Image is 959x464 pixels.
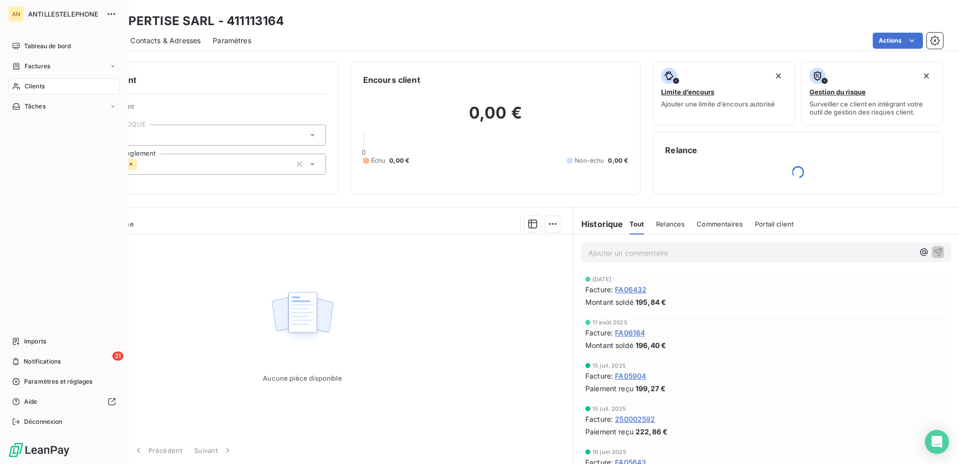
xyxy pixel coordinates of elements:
span: 15 juil. 2025 [592,406,626,412]
span: Commentaires [697,220,743,228]
img: Empty state [270,286,335,349]
span: Limite d’encours [661,88,714,96]
span: 0,00 € [389,156,409,165]
span: Aucune pièce disponible [263,374,342,382]
span: Imports [24,337,46,346]
span: 21 [112,352,123,361]
h3: MG EXPERTISE SARL - 411113164 [88,12,284,30]
span: Gestion du risque [810,88,866,96]
span: Clients [25,82,45,91]
span: 199,27 € [635,383,666,394]
span: Montant soldé [585,340,633,351]
span: FA05904 [615,371,646,381]
span: Relances [656,220,685,228]
h6: Encours client [363,74,420,86]
span: Tout [629,220,645,228]
span: Factures [25,62,50,71]
button: Précédent [127,440,188,461]
span: Échu [371,156,386,165]
h2: 0,00 € [363,103,628,133]
span: Paiement reçu [585,383,633,394]
span: Propriétés Client [81,102,326,117]
button: Actions [873,33,923,49]
span: 16 juin 2025 [592,449,626,455]
button: Suivant [188,440,239,461]
span: FA06164 [615,327,645,338]
span: Déconnexion [24,417,63,426]
div: Open Intercom Messenger [925,430,949,454]
span: 196,40 € [635,340,666,351]
input: Ajouter une valeur [137,160,145,169]
span: Facture : [585,284,613,295]
span: 0,00 € [608,156,628,165]
span: 222,86 € [635,426,668,437]
a: Aide [8,394,120,410]
span: 15 juil. 2025 [592,363,626,369]
span: ANTILLESTELEPHONE [28,10,100,18]
span: Montant soldé [585,297,633,307]
span: Ajouter une limite d’encours autorisé [661,100,775,108]
button: Limite d’encoursAjouter une limite d’encours autorisé [653,61,794,126]
span: 11 août 2025 [592,319,627,325]
div: AN [8,6,24,22]
span: Non-échu [575,156,604,165]
span: Facture : [585,414,613,424]
span: 0 [362,148,366,156]
h6: Relance [665,144,930,156]
h6: Historique [573,218,623,230]
span: [DATE] [592,276,611,282]
span: Aide [24,397,38,406]
span: Tableau de bord [24,42,71,51]
span: Contacts & Adresses [130,36,201,46]
span: Paiement reçu [585,426,633,437]
span: Tâches [25,102,46,111]
button: Gestion du risqueSurveiller ce client en intégrant votre outil de gestion des risques client. [801,61,943,126]
span: Portail client [755,220,793,228]
span: 195,84 € [635,297,666,307]
span: Facture : [585,371,613,381]
span: Paramètres [213,36,251,46]
span: Facture : [585,327,613,338]
span: Surveiller ce client en intégrant votre outil de gestion des risques client. [810,100,934,116]
span: FA06432 [615,284,647,295]
span: Notifications [24,357,61,366]
span: 250002592 [615,414,655,424]
span: Paramètres et réglages [24,377,92,386]
h6: Informations client [61,74,326,86]
img: Logo LeanPay [8,442,70,458]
